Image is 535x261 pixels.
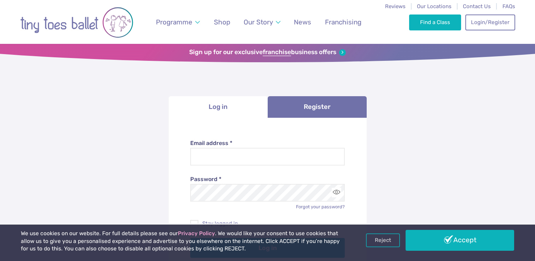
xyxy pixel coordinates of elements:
a: Register [268,96,367,118]
a: Franchising [321,14,365,30]
span: Shop [214,18,230,26]
a: Find a Class [409,14,461,30]
label: Email address * [190,139,345,147]
a: Sign up for our exclusivefranchisebusiness offers [189,48,346,56]
a: Our Locations [417,3,452,10]
a: Reject [366,233,400,247]
a: Our Story [240,14,284,30]
strong: franchise [263,48,291,56]
a: News [291,14,315,30]
a: Forgot your password? [296,204,345,209]
button: Toggle password visibility [332,188,341,197]
a: Contact Us [463,3,491,10]
a: Programme [152,14,203,30]
a: Shop [210,14,233,30]
img: tiny toes ballet [20,5,133,40]
a: FAQs [502,3,515,10]
a: Reviews [385,3,406,10]
span: News [294,18,311,26]
a: Login/Register [465,14,515,30]
p: We use cookies on our website. For full details please see our . We would like your consent to us... [21,230,341,253]
span: Our Story [244,18,273,26]
a: Privacy Policy [178,230,215,237]
span: Franchising [325,18,361,26]
span: Programme [156,18,192,26]
a: Accept [406,230,514,250]
label: Password * [190,175,345,183]
label: Stay logged in [190,220,345,227]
